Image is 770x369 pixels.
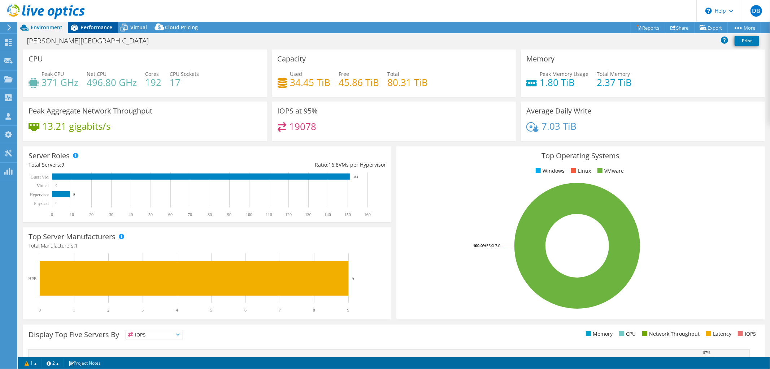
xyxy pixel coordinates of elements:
text: 70 [188,212,192,217]
div: Ratio: VMs per Hypervisor [207,161,386,169]
h4: 13.21 gigabits/s [42,122,110,130]
h4: Total Manufacturers: [29,242,386,250]
a: Project Notes [64,359,106,368]
li: Linux [569,167,591,175]
text: 2 [107,308,109,313]
h4: 80.31 TiB [388,78,428,86]
h3: Capacity [278,55,306,63]
span: Total Memory [597,70,630,77]
tspan: ESXi 7.0 [486,243,500,248]
h3: Average Daily Write [526,107,591,115]
span: IOPS [126,330,183,339]
a: Print [735,36,759,46]
span: Environment [31,24,62,31]
span: Virtual [130,24,147,31]
h4: 192 [145,78,161,86]
text: 160 [364,212,371,217]
li: VMware [596,167,624,175]
text: 8 [313,308,315,313]
text: 0 [39,308,41,313]
li: IOPS [736,330,756,338]
h4: 2.37 TiB [597,78,632,86]
span: Total [388,70,400,77]
text: 1 [73,308,75,313]
h3: Peak Aggregate Network Throughput [29,107,152,115]
a: Reports [631,22,665,33]
a: 2 [42,359,64,368]
text: 0 [51,212,53,217]
span: Cloud Pricing [165,24,198,31]
span: Cores [145,70,159,77]
text: 50 [148,212,153,217]
text: 60 [168,212,173,217]
text: 9 [347,308,349,313]
span: DB [751,5,762,17]
h3: IOPS at 95% [278,107,318,115]
a: Share [665,22,695,33]
span: Performance [81,24,112,31]
h4: 17 [170,78,199,86]
li: CPU [617,330,636,338]
text: Hypervisor [30,192,49,197]
text: Virtual [37,183,49,188]
text: 120 [285,212,292,217]
h4: 45.86 TiB [339,78,379,86]
li: Network Throughput [640,330,700,338]
text: 30 [109,212,113,217]
h3: CPU [29,55,43,63]
a: Export [694,22,728,33]
text: 5 [210,308,212,313]
text: 10 [70,212,74,217]
span: 9 [61,161,64,168]
text: 151 [353,175,358,179]
span: Free [339,70,349,77]
span: 1 [75,242,78,249]
text: 0 [56,184,57,187]
span: Peak Memory Usage [540,70,588,77]
h4: 1.80 TiB [540,78,588,86]
text: 7 [279,308,281,313]
h4: 7.03 TiB [541,122,577,130]
text: 9 [352,276,354,281]
h3: Top Server Manufacturers [29,233,116,241]
text: Guest VM [31,175,49,180]
text: 80 [208,212,212,217]
h3: Memory [526,55,554,63]
text: 4 [176,308,178,313]
svg: \n [705,8,712,14]
text: 150 [344,212,351,217]
text: 140 [325,212,331,217]
span: Net CPU [87,70,106,77]
text: 100 [246,212,252,217]
text: 0 [56,201,57,205]
span: CPU Sockets [170,70,199,77]
h4: 34.45 TiB [290,78,331,86]
li: Memory [584,330,613,338]
text: 110 [266,212,272,217]
text: Physical [34,201,49,206]
div: Total Servers: [29,161,207,169]
text: 90 [227,212,231,217]
h3: Top Operating Systems [402,152,759,160]
span: Used [290,70,303,77]
span: 16.8 [329,161,339,168]
h3: Server Roles [29,152,70,160]
li: Windows [534,167,565,175]
text: 20 [89,212,93,217]
h4: 19078 [289,123,316,130]
text: 9 [73,193,75,196]
a: More [727,22,761,33]
text: 40 [129,212,133,217]
text: 130 [305,212,312,217]
span: Peak CPU [42,70,64,77]
a: 1 [19,359,42,368]
text: 6 [244,308,247,313]
tspan: 100.0% [473,243,486,248]
h1: [PERSON_NAME][GEOGRAPHIC_DATA] [23,37,160,45]
li: Latency [704,330,731,338]
h4: 371 GHz [42,78,78,86]
text: 97% [703,350,710,355]
text: HPE [28,276,36,281]
text: 3 [142,308,144,313]
h4: 496.80 GHz [87,78,137,86]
